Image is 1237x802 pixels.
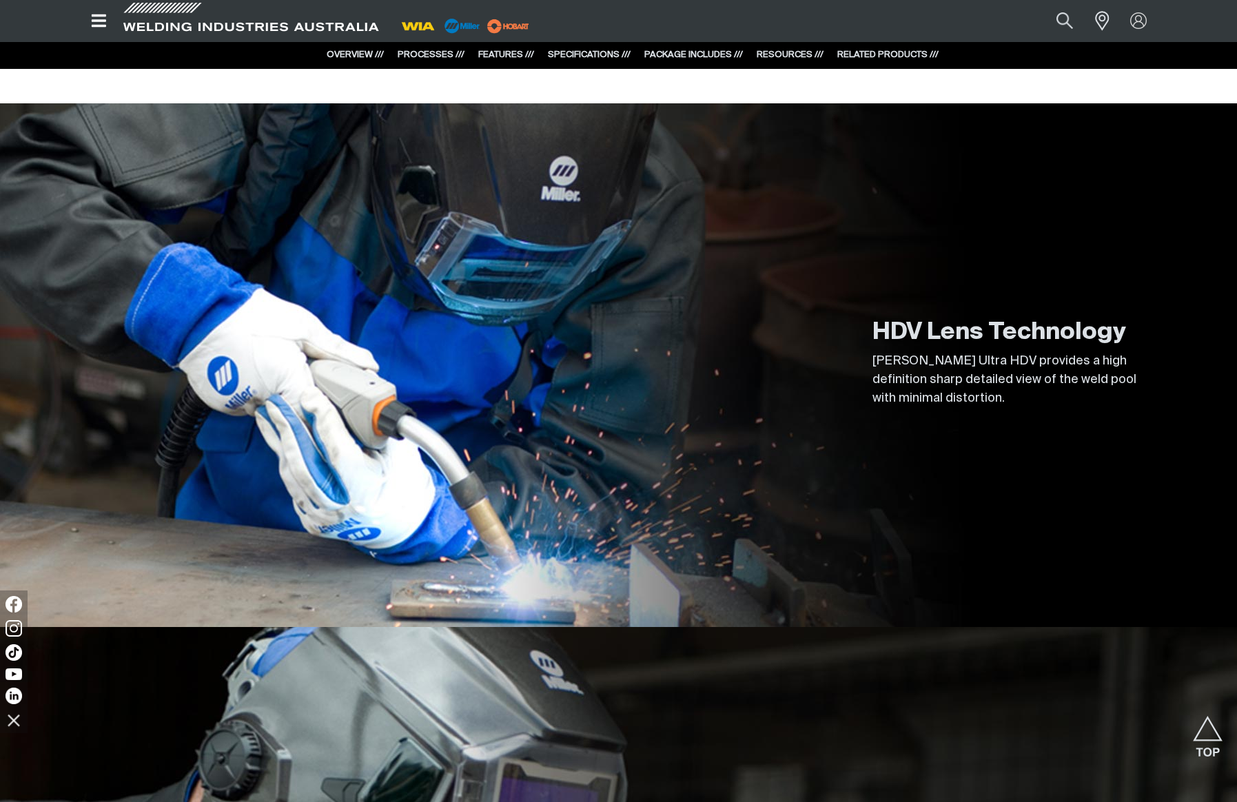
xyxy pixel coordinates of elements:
[327,50,384,59] a: OVERVIEW ///
[1192,716,1223,747] button: Scroll to top
[872,352,1148,408] p: [PERSON_NAME] Ultra HDV provides a high definition sharp detailed view of the weld pool with mini...
[478,50,534,59] a: FEATURES ///
[837,50,939,59] a: RELATED PRODUCTS ///
[1041,6,1088,37] button: Search products
[6,620,22,637] img: Instagram
[1023,6,1087,37] input: Product name or item number...
[548,50,631,59] a: SPECIFICATIONS ///
[6,668,22,680] img: YouTube
[398,50,464,59] a: PROCESSES ///
[6,596,22,613] img: Facebook
[6,688,22,704] img: LinkedIn
[872,321,1126,345] strong: HDV Lens Technology
[483,21,533,31] a: miller
[6,644,22,661] img: TikTok
[2,708,25,732] img: hide socials
[644,50,743,59] a: PACKAGE INCLUDES ///
[757,50,824,59] a: RESOURCES ///
[483,16,533,37] img: miller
